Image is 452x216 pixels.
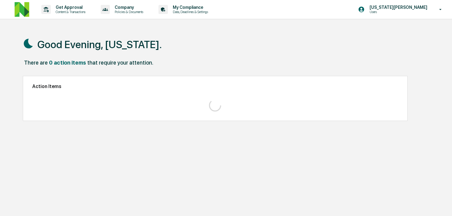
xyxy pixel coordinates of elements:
p: My Compliance [168,5,211,10]
p: [US_STATE][PERSON_NAME] [365,5,430,10]
p: Policies & Documents [110,10,146,14]
div: that require your attention. [87,59,153,66]
h2: Action Items [32,83,398,89]
p: Data, Deadlines & Settings [168,10,211,14]
h1: Good Evening, [US_STATE]. [37,38,162,51]
p: Company [110,5,146,10]
img: logo [15,2,29,17]
p: Get Approval [51,5,89,10]
p: Users [365,10,424,14]
div: 0 action items [49,59,86,66]
div: There are [24,59,48,66]
p: Content & Transactions [51,10,89,14]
